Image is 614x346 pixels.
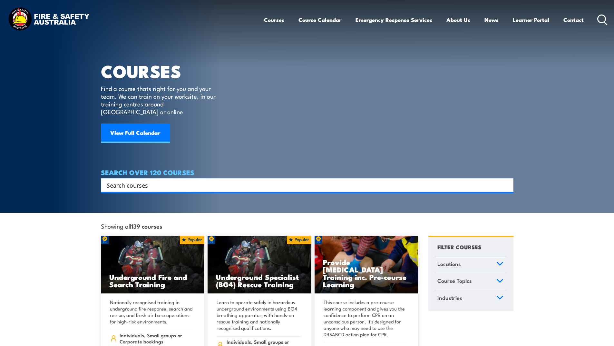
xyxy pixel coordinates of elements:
a: About Us [446,11,470,28]
h4: SEARCH OVER 120 COURSES [101,169,513,176]
a: View Full Calendar [101,124,170,143]
input: Search input [107,180,499,190]
a: News [484,11,499,28]
p: This course includes a pre-course learning component and gives you the confidence to perform CPR ... [324,299,407,338]
a: Underground Fire and Search Training [101,236,205,294]
form: Search form [108,181,501,190]
a: Course Topics [434,273,506,290]
a: Industries [434,290,506,307]
span: Locations [437,260,461,268]
strong: 139 courses [131,222,162,230]
a: Course Calendar [298,11,341,28]
img: Underground mine rescue [208,236,311,294]
a: Contact [563,11,584,28]
a: Locations [434,256,506,273]
span: Course Topics [437,276,472,285]
span: Showing all [101,222,162,229]
button: Search magnifier button [502,181,511,190]
p: Find a course thats right for you and your team. We can train on your worksite, in our training c... [101,84,219,115]
h3: Underground Specialist (BG4) Rescue Training [216,273,303,288]
img: Underground mine rescue [101,236,205,294]
h4: FILTER COURSES [437,242,481,251]
p: Nationally recognised training in underground fire response, search and rescue, and fresh air bas... [110,299,194,325]
h1: COURSES [101,63,225,78]
a: Provide [MEDICAL_DATA] Training inc. Pre-course Learning [315,236,418,294]
img: Low Voltage Rescue and Provide CPR [315,236,418,294]
span: Individuals, Small groups or Corporate bookings [120,332,193,344]
h3: Provide [MEDICAL_DATA] Training inc. Pre-course Learning [323,258,410,288]
a: Emergency Response Services [356,11,432,28]
h3: Underground Fire and Search Training [109,273,196,288]
a: Courses [264,11,284,28]
a: Learner Portal [513,11,549,28]
a: Underground Specialist (BG4) Rescue Training [208,236,311,294]
p: Learn to operate safely in hazardous underground environments using BG4 breathing apparatus, with... [217,299,300,331]
span: Industries [437,293,462,302]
